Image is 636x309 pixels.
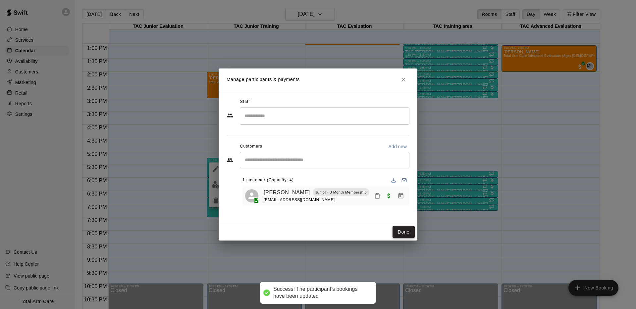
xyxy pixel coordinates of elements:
[240,97,250,107] span: Staff
[227,76,300,83] p: Manage participants & payments
[264,188,310,197] a: [PERSON_NAME]
[395,190,407,202] button: Manage bookings & payment
[386,141,409,152] button: Add new
[388,175,399,186] button: Download list
[315,190,367,195] p: Junior - 3 Month Membership
[399,175,409,186] button: Email participants
[388,143,407,150] p: Add new
[240,107,409,125] div: Search staff
[240,152,409,168] div: Start typing to search customers...
[372,190,383,201] button: Mark attendance
[227,112,233,119] svg: Staff
[273,286,369,300] div: Success! The participant's bookings have been updated
[383,193,395,198] span: Paid with Credit
[227,157,233,163] svg: Customers
[245,189,258,202] div: Austin Gompertz
[393,226,415,238] button: Done
[397,74,409,86] button: Close
[240,141,262,152] span: Customers
[264,198,335,202] span: [EMAIL_ADDRESS][DOMAIN_NAME]
[242,175,294,186] span: 1 customer (Capacity: 4)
